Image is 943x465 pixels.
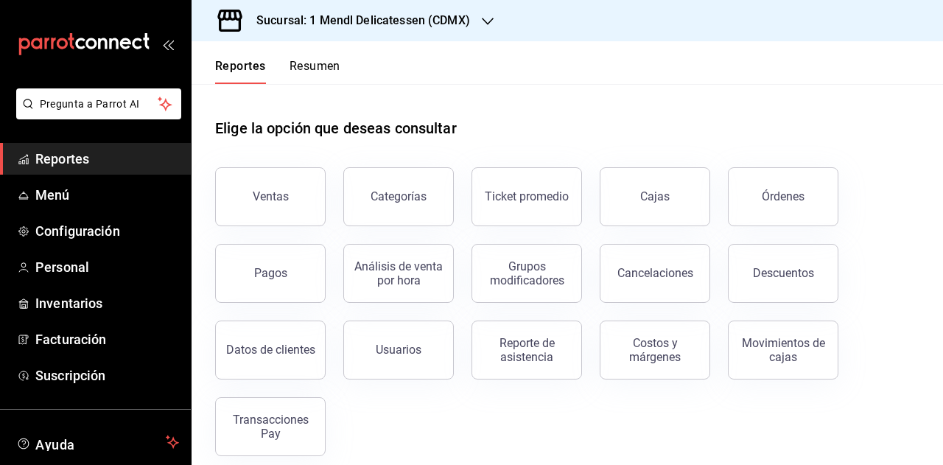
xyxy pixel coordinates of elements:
div: Costos y márgenes [609,336,701,364]
span: Inventarios [35,293,179,313]
div: Reporte de asistencia [481,336,572,364]
span: Menú [35,185,179,205]
div: Categorías [371,189,427,203]
div: Datos de clientes [226,343,315,357]
div: Análisis de venta por hora [353,259,444,287]
div: Cajas [640,188,670,206]
div: Usuarios [376,343,421,357]
span: Facturación [35,329,179,349]
button: Transacciones Pay [215,397,326,456]
button: Ticket promedio [471,167,582,226]
div: Movimientos de cajas [737,336,829,364]
button: Movimientos de cajas [728,321,838,380]
button: Resumen [290,59,340,84]
div: Órdenes [762,189,804,203]
span: Suscripción [35,366,179,385]
span: Pregunta a Parrot AI [40,97,158,112]
a: Cajas [600,167,710,226]
div: Cancelaciones [617,266,693,280]
div: Grupos modificadores [481,259,572,287]
button: Categorías [343,167,454,226]
button: Ventas [215,167,326,226]
span: Configuración [35,221,179,241]
button: Pregunta a Parrot AI [16,88,181,119]
h1: Elige la opción que deseas consultar [215,117,457,139]
button: Pagos [215,244,326,303]
button: Grupos modificadores [471,244,582,303]
button: Reporte de asistencia [471,321,582,380]
div: Descuentos [753,266,814,280]
span: Personal [35,257,179,277]
span: Ayuda [35,433,160,451]
button: Análisis de venta por hora [343,244,454,303]
div: Transacciones Pay [225,413,316,441]
button: Órdenes [728,167,838,226]
div: Ventas [253,189,289,203]
button: Reportes [215,59,266,84]
h3: Sucursal: 1 Mendl Delicatessen (CDMX) [245,12,470,29]
div: Pagos [254,266,287,280]
button: Cancelaciones [600,244,710,303]
button: Descuentos [728,244,838,303]
button: open_drawer_menu [162,38,174,50]
div: Ticket promedio [485,189,569,203]
div: navigation tabs [215,59,340,84]
button: Usuarios [343,321,454,380]
span: Reportes [35,149,179,169]
a: Pregunta a Parrot AI [10,107,181,122]
button: Datos de clientes [215,321,326,380]
button: Costos y márgenes [600,321,710,380]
